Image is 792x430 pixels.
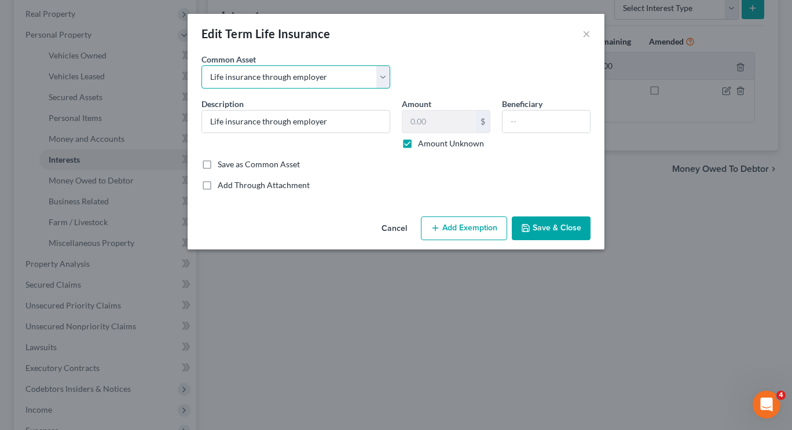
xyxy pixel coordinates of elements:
button: Save & Close [512,216,591,241]
label: Beneficiary [502,98,542,110]
input: 0.00 [402,111,476,133]
button: Add Exemption [421,216,507,241]
input: -- [503,111,590,133]
label: Amount Unknown [418,138,484,149]
div: Edit Term Life Insurance [201,25,331,42]
label: Common Asset [201,53,256,65]
input: Describe... [202,111,390,133]
button: Cancel [372,218,416,241]
span: 4 [776,391,786,400]
label: Save as Common Asset [218,159,300,170]
button: × [582,27,591,41]
iframe: Intercom live chat [753,391,780,418]
span: Description [201,99,244,109]
div: $ [476,111,490,133]
label: Amount [402,98,431,110]
label: Add Through Attachment [218,179,310,191]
